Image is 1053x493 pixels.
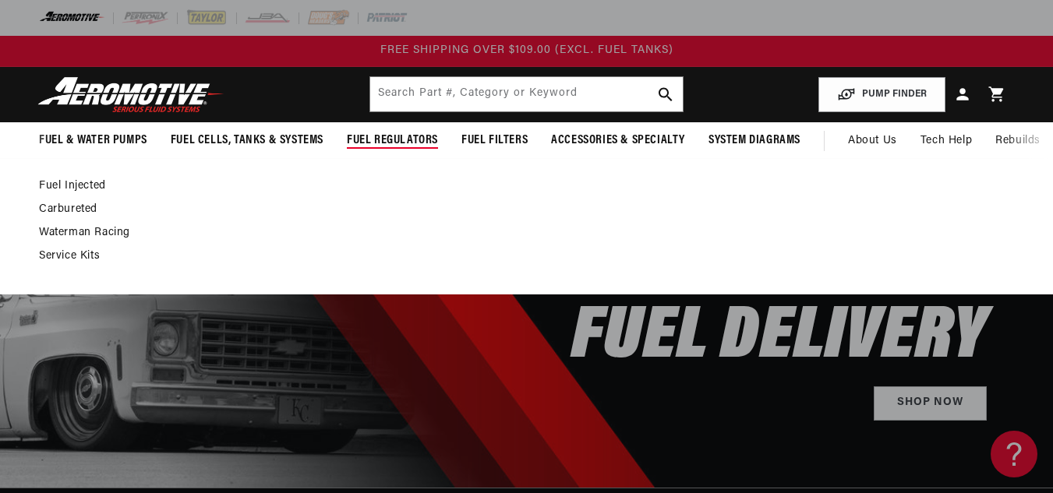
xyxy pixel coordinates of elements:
span: System Diagrams [708,132,800,149]
h2: SHOP BEST SELLING FUEL DELIVERY [439,240,987,371]
a: Shop Now [874,386,987,421]
summary: Tech Help [909,122,984,160]
summary: Fuel Cells, Tanks & Systems [159,122,335,159]
span: Fuel Filters [461,132,528,149]
span: Fuel & Water Pumps [39,132,147,149]
summary: Accessories & Specialty [539,122,697,159]
button: search button [648,77,683,111]
span: About Us [848,135,897,146]
span: Accessories & Specialty [551,132,685,149]
span: Fuel Regulators [347,132,438,149]
summary: Fuel Filters [450,122,539,159]
span: Rebuilds [995,132,1041,150]
a: Fuel Injected [39,179,998,193]
img: Aeromotive [34,76,228,113]
button: PUMP FINDER [818,77,945,112]
span: Tech Help [920,132,972,150]
summary: System Diagrams [697,122,812,159]
a: Service Kits [39,249,998,263]
a: Waterman Racing [39,226,998,240]
a: Carbureted [39,202,998,217]
summary: Rebuilds [984,122,1052,160]
a: About Us [836,122,909,160]
summary: Fuel Regulators [335,122,450,159]
span: Fuel Cells, Tanks & Systems [171,132,323,149]
input: Search by Part Number, Category or Keyword [370,77,684,111]
span: FREE SHIPPING OVER $109.00 (EXCL. FUEL TANKS) [380,44,673,56]
summary: Fuel & Water Pumps [27,122,159,159]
